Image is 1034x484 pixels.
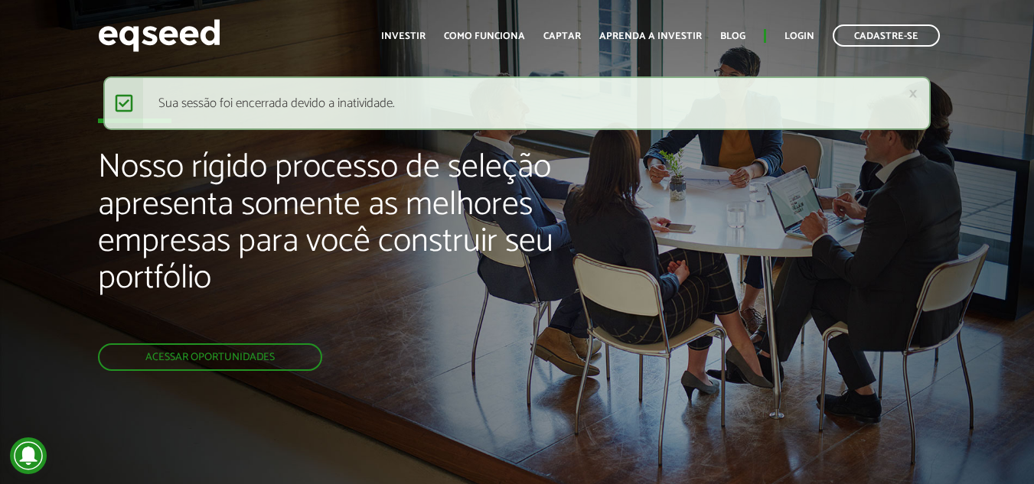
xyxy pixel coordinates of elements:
h2: Nosso rígido processo de seleção apresenta somente as melhores empresas para você construir seu p... [98,149,592,343]
a: Investir [381,31,426,41]
a: Como funciona [444,31,525,41]
a: Cadastre-se [833,24,940,47]
a: Aprenda a investir [599,31,702,41]
a: Captar [543,31,581,41]
a: Blog [720,31,745,41]
a: Login [784,31,814,41]
div: Sua sessão foi encerrada devido a inatividade. [103,76,931,130]
a: × [908,86,918,102]
a: Acessar oportunidades [98,343,322,371]
img: EqSeed [98,15,220,56]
